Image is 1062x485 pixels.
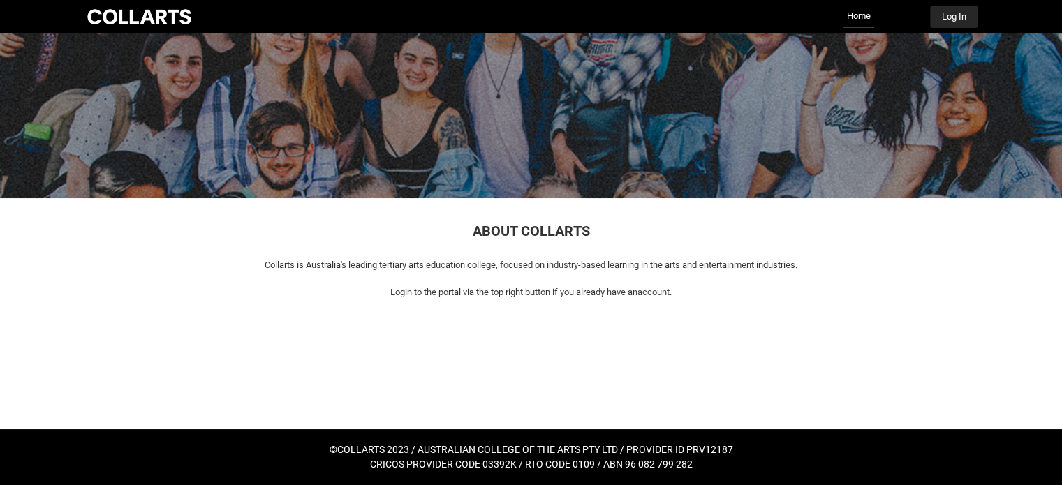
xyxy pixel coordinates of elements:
[473,223,590,239] span: ABOUT COLLARTS
[93,285,970,299] p: Login to the portal via the top right button if you already have an
[930,6,978,28] button: Log In
[637,287,672,297] span: account.
[843,6,874,28] a: Home
[93,258,970,272] p: Collarts is Australia's leading tertiary arts education college, focused on industry-based learni...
